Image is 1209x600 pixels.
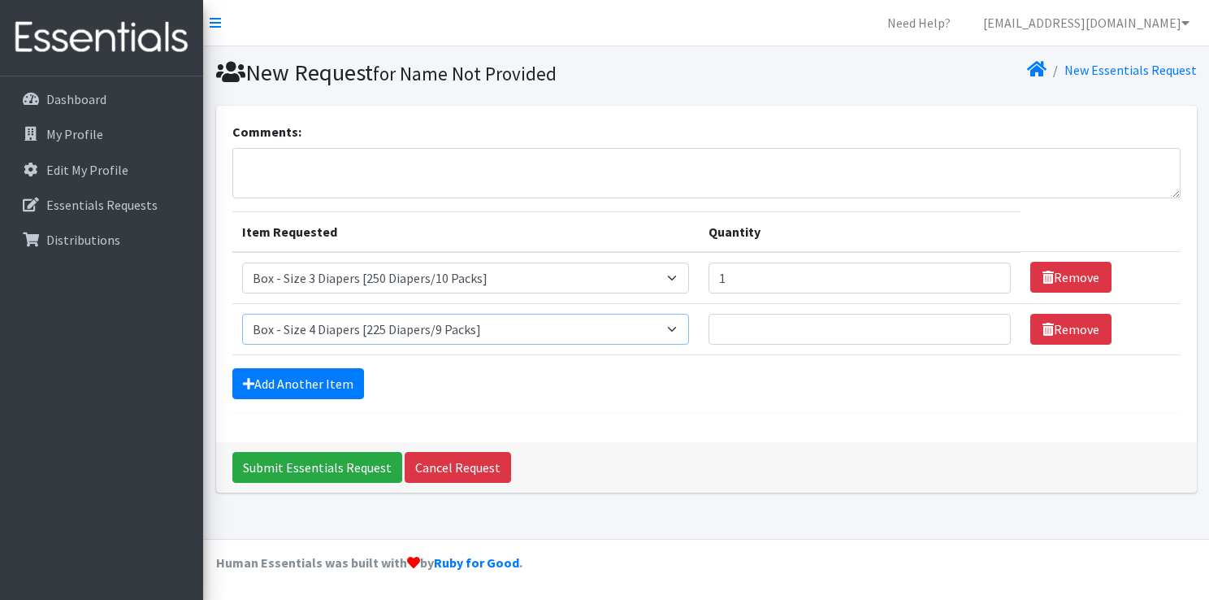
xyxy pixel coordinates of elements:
[434,554,519,571] a: Ruby for Good
[216,554,522,571] strong: Human Essentials was built with by .
[373,62,557,85] small: for Name Not Provided
[1030,262,1111,293] a: Remove
[46,91,106,107] p: Dashboard
[6,189,197,221] a: Essentials Requests
[6,83,197,115] a: Dashboard
[970,7,1202,39] a: [EMAIL_ADDRESS][DOMAIN_NAME]
[46,162,128,178] p: Edit My Profile
[1030,314,1111,345] a: Remove
[6,224,197,256] a: Distributions
[232,122,301,141] label: Comments:
[46,126,103,142] p: My Profile
[6,11,197,65] img: HumanEssentials
[46,232,120,248] p: Distributions
[405,452,511,483] a: Cancel Request
[1064,62,1197,78] a: New Essentials Request
[874,7,964,39] a: Need Help?
[6,154,197,186] a: Edit My Profile
[6,118,197,150] a: My Profile
[232,368,364,399] a: Add Another Item
[232,211,699,252] th: Item Requested
[232,452,402,483] input: Submit Essentials Request
[46,197,158,213] p: Essentials Requests
[699,211,1021,252] th: Quantity
[216,59,700,87] h1: New Request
